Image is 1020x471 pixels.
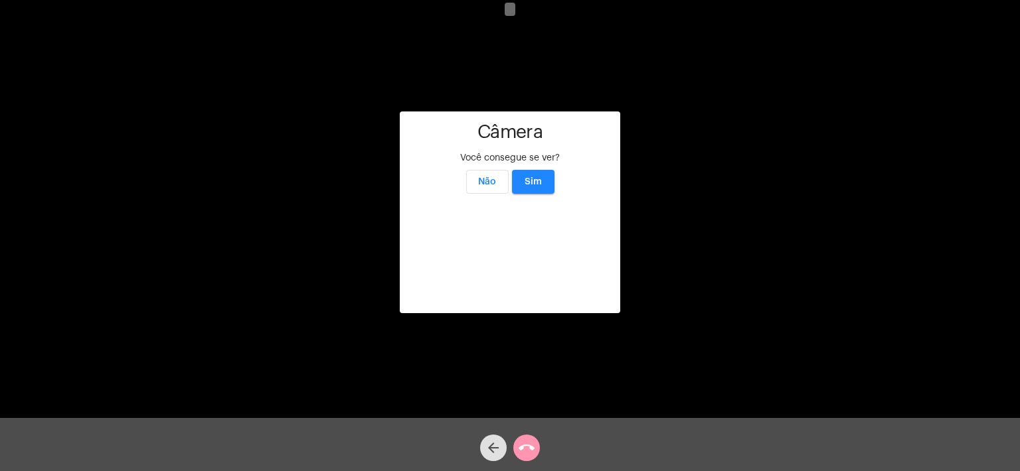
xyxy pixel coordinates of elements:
mat-icon: arrow_back [485,440,501,456]
span: Não [478,177,496,186]
span: Sim [525,177,542,186]
mat-icon: call_end [519,440,535,456]
h1: Câmera [410,122,610,143]
button: Não [466,170,509,194]
button: Sim [512,170,554,194]
span: Você consegue se ver? [460,153,560,163]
